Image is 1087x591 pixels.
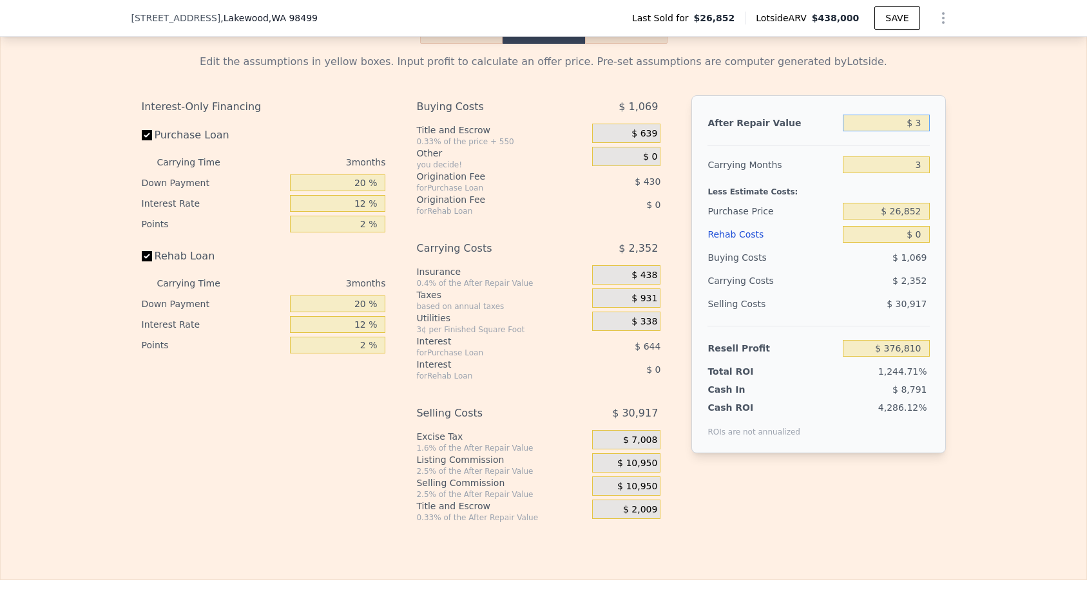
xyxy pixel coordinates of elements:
span: $ 0 [646,200,660,210]
span: $ 8,791 [892,384,927,395]
div: Insurance [416,265,587,278]
span: $26,852 [694,12,735,24]
div: Carrying Time [157,152,241,173]
div: Excise Tax [416,430,587,443]
div: you decide! [416,160,587,170]
span: $ 10,950 [617,481,657,493]
div: 2.5% of the After Repair Value [416,489,587,500]
div: 3 months [246,273,386,294]
div: Interest [416,358,560,371]
div: Points [142,214,285,234]
span: $ 931 [631,293,657,305]
input: Purchase Loan [142,130,152,140]
span: $ 7,008 [623,435,657,446]
div: for Purchase Loan [416,348,560,358]
div: Taxes [416,288,587,301]
span: $ 438 [631,270,657,281]
span: 1,244.71% [878,366,927,377]
div: Selling Costs [416,402,560,425]
div: Rehab Costs [707,223,838,246]
span: [STREET_ADDRESS] [131,12,221,24]
div: Origination Fee [416,170,560,183]
div: Selling Commission [416,476,587,489]
span: $ 0 [646,364,660,375]
div: Listing Commission [416,453,587,466]
span: $ 430 [635,176,660,187]
span: , WA 98499 [269,13,318,23]
div: Cash In [707,383,788,396]
div: Buying Costs [707,246,838,269]
div: Origination Fee [416,193,560,206]
button: Show Options [930,5,956,31]
input: Rehab Loan [142,251,152,261]
div: 3¢ per Finished Square Foot [416,324,587,335]
span: 4,286.12% [878,402,927,413]
div: Total ROI [707,365,788,378]
div: Title and Escrow [416,500,587,512]
div: Edit the assumptions in yellow boxes. Input profit to calculate an offer price. Pre-set assumptio... [142,54,946,70]
span: $ 338 [631,316,657,328]
div: Utilities [416,312,587,324]
div: for Rehab Loan [416,371,560,381]
span: $ 0 [643,151,657,163]
span: $ 2,352 [619,237,658,260]
span: $ 2,009 [623,504,657,516]
div: Carrying Costs [707,269,788,292]
div: Points [142,335,285,355]
div: Interest Rate [142,193,285,214]
span: $ 10,950 [617,458,657,469]
div: for Purchase Loan [416,183,560,193]
span: , Lakewood [220,12,318,24]
div: Carrying Time [157,273,241,294]
span: $438,000 [812,13,860,23]
div: Interest-Only Financing [142,95,386,118]
label: Purchase Loan [142,124,285,147]
div: 0.33% of the price + 550 [416,136,587,147]
span: $ 644 [635,341,660,352]
div: 1.6% of the After Repair Value [416,443,587,453]
div: Down Payment [142,294,285,314]
div: Down Payment [142,173,285,193]
div: Interest [416,335,560,348]
span: Last Sold for [632,12,694,24]
div: Title and Escrow [416,124,587,136]
span: $ 30,917 [612,402,658,425]
div: Cash ROI [707,401,800,414]
div: 2.5% of the After Repair Value [416,466,587,476]
div: Less Estimate Costs: [707,176,929,200]
span: $ 30,917 [887,299,927,309]
div: Resell Profit [707,337,838,360]
span: $ 1,069 [892,252,927,263]
div: ROIs are not annualized [707,414,800,437]
div: 0.4% of the After Repair Value [416,278,587,288]
button: SAVE [874,6,919,30]
div: After Repair Value [707,111,838,135]
div: Carrying Months [707,153,838,176]
span: $ 1,069 [619,95,658,118]
div: based on annual taxes [416,301,587,312]
div: 0.33% of the After Repair Value [416,512,587,523]
div: Selling Costs [707,292,838,315]
div: 3 months [246,152,386,173]
div: Interest Rate [142,314,285,335]
label: Rehab Loan [142,245,285,268]
div: Buying Costs [416,95,560,118]
div: for Rehab Loan [416,206,560,216]
span: $ 2,352 [892,276,927,286]
div: Other [416,147,587,160]
div: Carrying Costs [416,237,560,260]
div: Purchase Price [707,200,838,223]
span: $ 639 [631,128,657,140]
span: Lotside ARV [756,12,811,24]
